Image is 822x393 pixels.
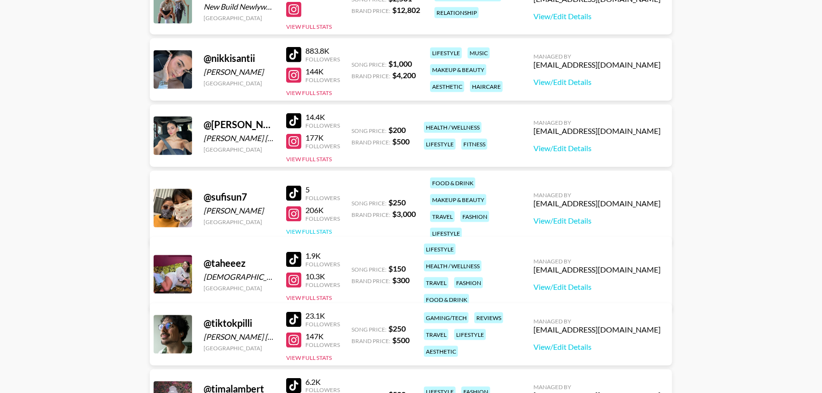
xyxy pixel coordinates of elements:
[533,191,661,199] div: Managed By
[430,64,486,75] div: makeup & beauty
[392,5,420,14] strong: $ 12,802
[286,23,332,30] button: View Full Stats
[305,133,340,143] div: 177K
[305,122,340,129] div: Followers
[351,277,390,285] span: Brand Price:
[204,257,275,269] div: @ taheeez
[430,48,462,59] div: lifestyle
[204,80,275,87] div: [GEOGRAPHIC_DATA]
[351,72,390,80] span: Brand Price:
[305,194,340,202] div: Followers
[392,137,410,146] strong: $ 500
[388,324,406,333] strong: $ 250
[533,384,661,391] div: Managed By
[388,198,406,207] strong: $ 250
[204,119,275,131] div: @ [PERSON_NAME].camilaa
[430,194,486,205] div: makeup & beauty
[424,329,448,340] div: travel
[204,345,275,352] div: [GEOGRAPHIC_DATA]
[305,321,340,328] div: Followers
[286,155,332,163] button: View Full Stats
[461,139,487,150] div: fitness
[533,282,661,292] a: View/Edit Details
[430,228,462,239] div: lifestyle
[286,228,332,235] button: View Full Stats
[305,143,340,150] div: Followers
[286,354,332,361] button: View Full Stats
[204,146,275,153] div: [GEOGRAPHIC_DATA]
[351,266,387,273] span: Song Price:
[424,294,469,305] div: food & drink
[424,277,448,288] div: travel
[305,185,340,194] div: 5
[351,337,390,345] span: Brand Price:
[305,112,340,122] div: 14.4K
[305,341,340,348] div: Followers
[454,329,486,340] div: lifestyle
[351,139,390,146] span: Brand Price:
[204,67,275,77] div: [PERSON_NAME]
[204,52,275,64] div: @ nikkisantii
[470,81,503,92] div: haircare
[533,12,661,21] a: View/Edit Details
[286,294,332,301] button: View Full Stats
[430,81,464,92] div: aesthetic
[305,76,340,83] div: Followers
[351,211,390,218] span: Brand Price:
[533,77,661,87] a: View/Edit Details
[305,215,340,222] div: Followers
[305,272,340,281] div: 10.3K
[204,218,275,226] div: [GEOGRAPHIC_DATA]
[305,377,340,387] div: 6.2K
[533,53,661,60] div: Managed By
[305,281,340,288] div: Followers
[533,60,661,70] div: [EMAIL_ADDRESS][DOMAIN_NAME]
[305,56,340,63] div: Followers
[533,265,661,274] div: [EMAIL_ADDRESS][DOMAIN_NAME]
[388,59,412,68] strong: $ 1,000
[533,216,661,226] a: View/Edit Details
[204,2,275,12] div: New Build Newlyweds
[204,191,275,203] div: @ sufisun7
[533,325,661,334] div: [EMAIL_ADDRESS][DOMAIN_NAME]
[533,258,661,265] div: Managed By
[533,318,661,325] div: Managed By
[430,178,475,189] div: food & drink
[392,275,410,285] strong: $ 300
[468,48,490,59] div: music
[474,312,503,323] div: reviews
[351,61,387,68] span: Song Price:
[533,143,661,153] a: View/Edit Details
[204,317,275,329] div: @ tiktokpilli
[392,209,416,218] strong: $ 3,000
[533,342,661,352] a: View/Edit Details
[435,7,479,18] div: relationship
[424,261,482,272] div: health / wellness
[533,119,661,126] div: Managed By
[286,89,332,96] button: View Full Stats
[424,244,456,255] div: lifestyle
[351,7,390,14] span: Brand Price:
[392,71,416,80] strong: $ 4,200
[533,199,661,208] div: [EMAIL_ADDRESS][DOMAIN_NAME]
[204,206,275,215] div: [PERSON_NAME]
[392,335,410,345] strong: $ 500
[351,127,387,134] span: Song Price:
[204,14,275,22] div: [GEOGRAPHIC_DATA]
[424,122,482,133] div: health / wellness
[388,264,406,273] strong: $ 150
[424,312,469,323] div: gaming/tech
[305,311,340,321] div: 23.1K
[204,332,275,342] div: [PERSON_NAME] [PERSON_NAME]
[351,200,387,207] span: Song Price:
[204,285,275,292] div: [GEOGRAPHIC_DATA]
[533,126,661,136] div: [EMAIL_ADDRESS][DOMAIN_NAME]
[305,332,340,341] div: 147K
[305,67,340,76] div: 144K
[204,133,275,143] div: [PERSON_NAME] [PERSON_NAME]
[454,277,483,288] div: fashion
[430,211,455,222] div: travel
[305,261,340,268] div: Followers
[305,251,340,261] div: 1.9K
[305,205,340,215] div: 206K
